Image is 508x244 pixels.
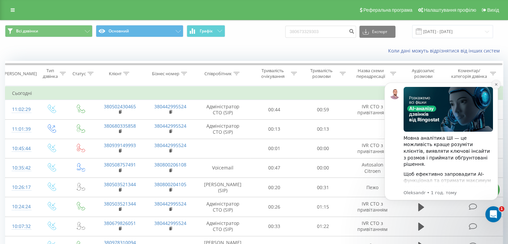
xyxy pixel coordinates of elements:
td: 00:31 [299,178,347,197]
span: Реферальна програма [363,7,412,13]
button: Всі дзвінки [5,25,93,37]
div: 11:02:29 [12,103,30,116]
input: Пошук за номером [285,26,356,38]
td: Voicemail [196,158,250,177]
td: IVR СТО з привітанням [347,197,397,217]
td: Адміністратор СТО (SIP) [196,100,250,119]
a: 380442995524 [154,220,186,226]
td: 01:22 [299,217,347,236]
td: 00:13 [250,119,299,139]
div: Статус [72,71,86,77]
a: Коли дані можуть відрізнятися вiд інших систем [388,47,503,54]
td: Сьогодні [5,87,503,100]
td: 00:01 [250,139,299,158]
a: 380503521344 [104,201,136,207]
div: 10:26:17 [12,181,30,194]
div: 10:07:32 [12,220,30,233]
td: 01:15 [299,197,347,217]
td: 00:00 [299,139,347,158]
div: Співробітник [204,71,232,77]
iframe: Intercom notifications повідомлення [374,73,508,226]
span: Графік [200,29,213,33]
div: Тривалість очікування [256,68,290,79]
div: 10:35:42 [12,161,30,174]
a: 380442995524 [154,103,186,110]
a: 380800204105 [154,181,186,188]
td: [PERSON_NAME] (SIP) [196,178,250,197]
a: 380502430465 [104,103,136,110]
span: Всі дзвінки [16,28,38,34]
div: Аудіозапис розмови [404,68,443,79]
div: 10:45:44 [12,142,30,155]
td: IVR СТО з привітанням [347,100,397,119]
div: Назва схеми переадресації [353,68,388,79]
div: 11:01:39 [12,123,30,136]
div: [PERSON_NAME] [3,71,37,77]
div: Тривалість розмови [305,68,338,79]
iframe: Intercom live chat [485,206,501,222]
div: Бізнес номер [152,71,179,77]
button: Експорт [359,26,395,38]
td: 00:00 [299,158,347,177]
td: 00:33 [250,217,299,236]
button: Основний [96,25,183,37]
button: Графік [187,25,225,37]
td: Адміністратор СТО (SIP) [196,197,250,217]
a: 380442995524 [154,142,186,148]
div: Тип дзвінка [42,68,58,79]
td: 00:26 [250,197,299,217]
td: Адміністратор СТО (SIP) [196,217,250,236]
span: 1 [499,206,504,212]
td: IVR СТО з привітанням [347,217,397,236]
span: Вихід [487,7,499,13]
div: Коментар/категорія дзвінка [449,68,488,79]
a: 380442995524 [154,123,186,129]
td: IVR СТО з привітанням [347,139,397,158]
td: 00:44 [250,100,299,119]
td: 00:47 [250,158,299,177]
a: 380503521344 [104,181,136,188]
td: 00:59 [299,100,347,119]
a: 380800206108 [154,161,186,168]
span: Налаштування профілю [424,7,476,13]
td: Avtosalon Citroen [347,158,397,177]
div: 10:24:24 [12,200,30,213]
td: 00:20 [250,178,299,197]
a: 380508757491 [104,161,136,168]
a: 380939149993 [104,142,136,148]
td: 00:13 [299,119,347,139]
a: 380680335858 [104,123,136,129]
a: 380442995524 [154,201,186,207]
a: 380679826051 [104,220,136,226]
td: Пежо [347,178,397,197]
div: Клієнт [109,71,122,77]
td: Адміністратор СТО (SIP) [196,119,250,139]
